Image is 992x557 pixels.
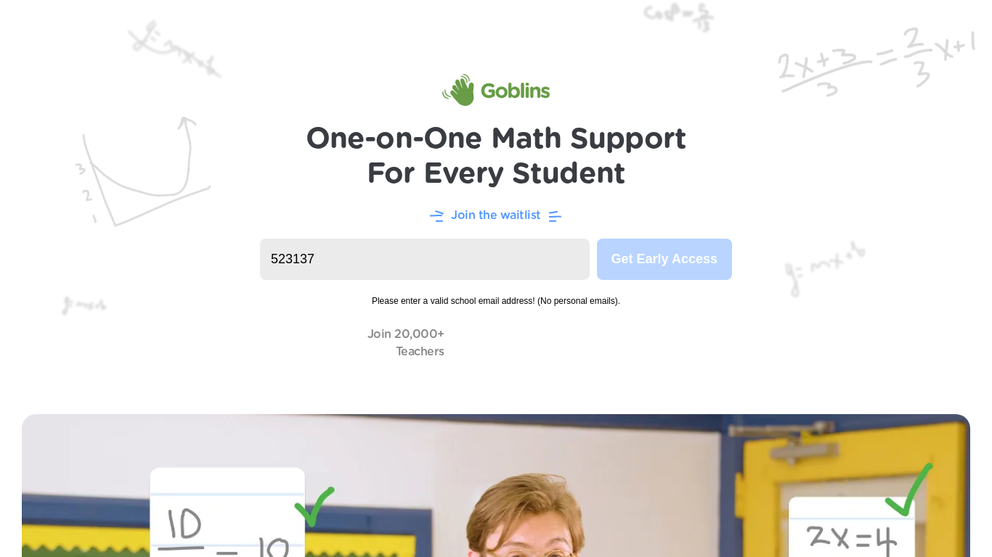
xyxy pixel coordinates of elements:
button: Get Early Access [597,239,732,280]
h1: One-on-One Math Support For Every Student [306,122,687,191]
input: name@yourschool.org [260,239,590,280]
p: Join the waitlist [451,207,541,224]
p: Join 20,000+ Teachers [367,326,444,360]
span: Please enter a valid school email address! (No personal emails). [260,280,732,308]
